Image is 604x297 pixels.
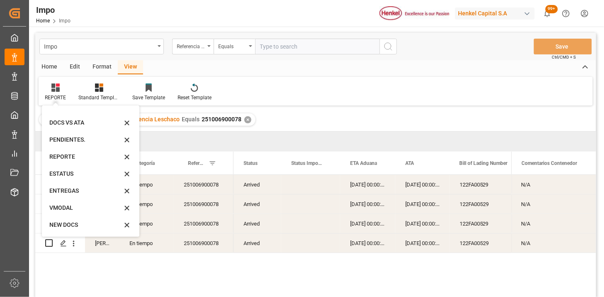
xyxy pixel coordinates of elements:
div: [DATE] 00:00:00 [395,233,450,253]
div: [DATE] 00:00:00 [340,194,395,214]
div: [DATE] 00:00:00 [340,175,395,194]
div: N/A [511,194,596,214]
span: 251006900078 [202,116,241,123]
div: Press SPACE to select this row. [35,175,234,194]
button: open menu [214,39,255,54]
div: 251006900078 [174,175,234,194]
span: Equals [182,116,200,123]
div: N/A [511,214,596,233]
div: Press SPACE to select this row. [511,233,596,253]
div: 122FA00529 [450,175,533,194]
div: Standard Templates [78,94,120,101]
div: Equals [218,41,246,50]
div: Press SPACE to select this row. [511,175,596,194]
div: View [118,60,143,74]
div: Press SPACE to select this row. [35,214,234,233]
div: Arrived [234,175,281,194]
div: Impo [36,4,71,16]
div: NEW DOCS [49,221,122,229]
span: Status [244,160,258,166]
div: En tiempo [119,233,174,253]
div: Press SPACE to select this row. [511,214,596,233]
div: Home [35,60,63,74]
div: Press SPACE to select this row. [35,194,234,214]
button: Save [534,39,592,54]
div: REPORTE [49,152,122,161]
div: Save Template [132,94,165,101]
button: open menu [172,39,214,54]
div: Format [86,60,118,74]
span: Bill of Lading Number [460,160,508,166]
div: 122FA00529 [450,194,533,214]
div: Reset Template [178,94,212,101]
button: search button [380,39,397,54]
div: [DATE] 00:00:00 [395,214,450,233]
div: [DATE] 00:00:00 [395,194,450,214]
div: Impo [44,41,155,51]
div: ESTATUS [49,169,122,178]
div: Edit [63,60,86,74]
span: Status Importación [291,160,323,166]
div: Arrived [234,214,281,233]
div: En tiempo [119,214,174,233]
div: 251006900078 [174,194,234,214]
span: ATA [405,160,414,166]
span: Ctrl/CMD + S [552,54,576,60]
span: Categoría [134,160,155,166]
div: 122FA00529 [450,233,533,253]
button: Help Center [557,4,575,23]
div: DOCS VS ATA [49,118,122,127]
div: Henkel Capital S.A [455,7,535,20]
div: [DATE] 00:00:00 [340,214,395,233]
div: [PERSON_NAME] [85,233,119,253]
div: VMODAL [49,204,122,212]
div: En tiempo [119,194,174,214]
button: open menu [39,39,164,54]
div: 251006900078 [174,233,234,253]
span: ETA Aduana [350,160,377,166]
div: Arrived [234,233,281,253]
div: Press SPACE to select this row. [35,233,234,253]
div: [DATE] 00:00:00 [395,175,450,194]
button: show 100 new notifications [538,4,557,23]
a: Home [36,18,50,24]
div: 251006900078 [174,214,234,233]
div: Press SPACE to select this row. [511,194,596,214]
div: 122FA00529 [450,214,533,233]
span: 99+ [546,5,558,13]
span: Comentarios Contenedor [522,160,577,166]
div: REPORTE [45,94,66,101]
div: ✕ [244,116,251,123]
div: [DATE] 00:00:00 [340,233,395,253]
img: Henkel%20logo.jpg_1689854090.jpg [380,6,449,21]
div: N/A [511,233,596,253]
div: PENDIENTES. [49,135,122,144]
span: Referencia Leschaco [124,116,180,123]
div: En tiempo [119,175,174,194]
div: Arrived [234,194,281,214]
div: ENTREGAS [49,187,122,195]
span: Referencia Leschaco [188,160,205,166]
button: Henkel Capital S.A [455,5,538,21]
div: N/A [511,175,596,194]
div: Referencia Leschaco [177,41,205,50]
input: Type to search [255,39,380,54]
